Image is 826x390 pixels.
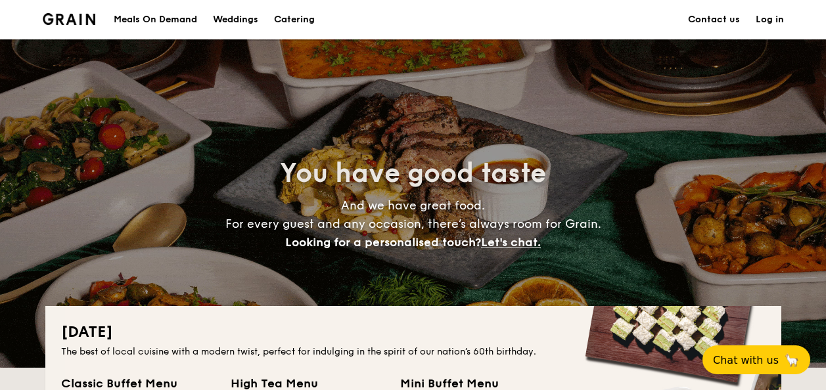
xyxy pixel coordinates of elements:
h2: [DATE] [61,322,766,343]
a: Logotype [43,13,96,25]
button: Chat with us🦙 [702,345,810,374]
div: The best of local cuisine with a modern twist, perfect for indulging in the spirit of our nation’... [61,345,766,358]
span: 🦙 [784,353,800,368]
span: Chat with us [713,354,779,366]
span: And we have great food. For every guest and any occasion, there’s always room for Grain. [225,198,601,249]
span: Let's chat. [481,235,541,249]
span: Looking for a personalised touch? [285,235,481,249]
span: You have good taste [280,158,546,189]
img: Grain [43,13,96,25]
